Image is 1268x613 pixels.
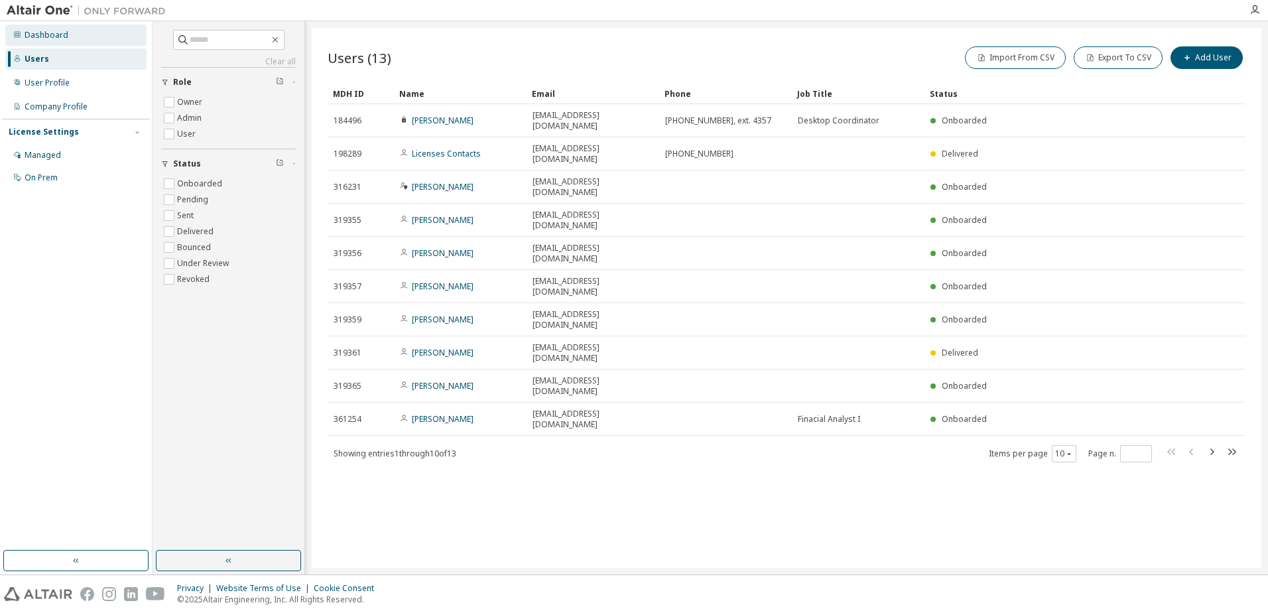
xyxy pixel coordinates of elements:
label: Pending [177,192,211,208]
img: linkedin.svg [124,587,138,601]
span: 316231 [334,182,361,192]
label: Sent [177,208,196,224]
span: 361254 [334,414,361,425]
div: MDH ID [333,83,389,104]
span: Onboarded [942,281,987,292]
span: Role [173,77,192,88]
span: Showing entries 1 through 10 of 13 [334,448,456,459]
button: Status [161,149,296,178]
div: Name [399,83,521,104]
img: youtube.svg [146,587,165,601]
img: Altair One [7,4,172,17]
span: [EMAIL_ADDRESS][DOMAIN_NAME] [533,210,653,231]
div: Users [25,54,49,64]
div: Cookie Consent [314,583,382,594]
span: Desktop Coordinator [798,115,879,126]
span: [PHONE_NUMBER], ext. 4357 [665,115,771,126]
span: Clear filter [276,159,284,169]
a: [PERSON_NAME] [412,347,474,358]
label: Onboarded [177,176,225,192]
p: © 2025 Altair Engineering, Inc. All Rights Reserved. [177,594,382,605]
a: [PERSON_NAME] [412,247,474,259]
a: [PERSON_NAME] [412,181,474,192]
span: [EMAIL_ADDRESS][DOMAIN_NAME] [533,143,653,165]
div: Status [930,83,1176,104]
div: Phone [665,83,787,104]
span: 319357 [334,281,361,292]
div: License Settings [9,127,79,137]
button: Export To CSV [1074,46,1163,69]
span: Onboarded [942,181,987,192]
div: Job Title [797,83,919,104]
a: [PERSON_NAME] [412,281,474,292]
span: Users (13) [328,48,391,67]
span: Finacial Analyst I [798,414,860,425]
div: On Prem [25,172,58,183]
span: [EMAIL_ADDRESS][DOMAIN_NAME] [533,243,653,264]
span: 319361 [334,348,361,358]
label: Admin [177,110,204,126]
label: Delivered [177,224,216,239]
img: altair_logo.svg [4,587,72,601]
span: Onboarded [942,380,987,391]
label: Under Review [177,255,231,271]
a: [PERSON_NAME] [412,115,474,126]
span: 198289 [334,149,361,159]
img: instagram.svg [102,587,116,601]
span: Delivered [942,347,978,358]
label: Bounced [177,239,214,255]
span: 184496 [334,115,361,126]
span: 319365 [334,381,361,391]
span: Onboarded [942,413,987,425]
span: [EMAIL_ADDRESS][DOMAIN_NAME] [533,110,653,131]
span: 319359 [334,314,361,325]
span: Clear filter [276,77,284,88]
div: Privacy [177,583,216,594]
span: Onboarded [942,115,987,126]
span: Onboarded [942,247,987,259]
div: Managed [25,150,61,161]
div: User Profile [25,78,70,88]
span: [EMAIL_ADDRESS][DOMAIN_NAME] [533,375,653,397]
button: Import From CSV [965,46,1066,69]
a: Licenses Contacts [412,148,481,159]
span: [EMAIL_ADDRESS][DOMAIN_NAME] [533,409,653,430]
span: [EMAIL_ADDRESS][DOMAIN_NAME] [533,342,653,364]
span: Items per page [989,445,1076,462]
button: Role [161,68,296,97]
label: Revoked [177,271,212,287]
span: Delivered [942,148,978,159]
span: Page n. [1088,445,1152,462]
span: Status [173,159,201,169]
label: User [177,126,198,142]
span: Onboarded [942,214,987,226]
button: 10 [1055,448,1073,459]
span: 319356 [334,248,361,259]
span: [EMAIL_ADDRESS][DOMAIN_NAME] [533,276,653,297]
a: [PERSON_NAME] [412,413,474,425]
a: [PERSON_NAME] [412,314,474,325]
div: Company Profile [25,102,88,112]
span: 319355 [334,215,361,226]
span: [EMAIL_ADDRESS][DOMAIN_NAME] [533,176,653,198]
a: Clear all [161,56,296,67]
a: [PERSON_NAME] [412,214,474,226]
a: [PERSON_NAME] [412,380,474,391]
img: facebook.svg [80,587,94,601]
span: [EMAIL_ADDRESS][DOMAIN_NAME] [533,309,653,330]
div: Dashboard [25,30,68,40]
div: Email [532,83,654,104]
div: Website Terms of Use [216,583,314,594]
label: Owner [177,94,205,110]
span: Onboarded [942,314,987,325]
button: Add User [1171,46,1243,69]
span: [PHONE_NUMBER] [665,149,733,159]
